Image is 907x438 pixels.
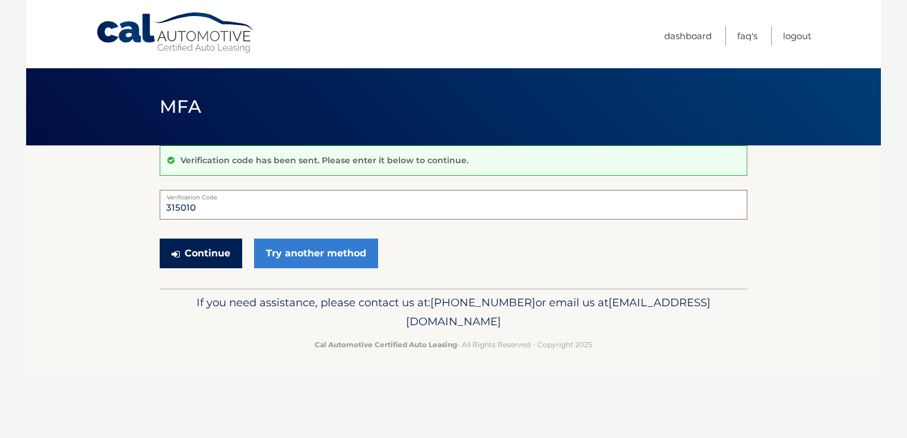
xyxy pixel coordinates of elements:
p: Verification code has been sent. Please enter it below to continue. [180,155,468,166]
a: Cal Automotive [96,12,256,54]
span: [EMAIL_ADDRESS][DOMAIN_NAME] [406,296,711,328]
a: FAQ's [737,26,757,46]
strong: Cal Automotive Certified Auto Leasing [315,340,457,349]
a: Dashboard [664,26,712,46]
a: Try another method [254,239,378,268]
input: Verification Code [160,190,747,220]
button: Continue [160,239,242,268]
span: MFA [160,96,201,118]
label: Verification Code [160,190,747,199]
p: If you need assistance, please contact us at: or email us at [167,293,740,331]
p: - All Rights Reserved - Copyright 2025 [167,338,740,351]
span: [PHONE_NUMBER] [430,296,535,309]
a: Logout [783,26,811,46]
